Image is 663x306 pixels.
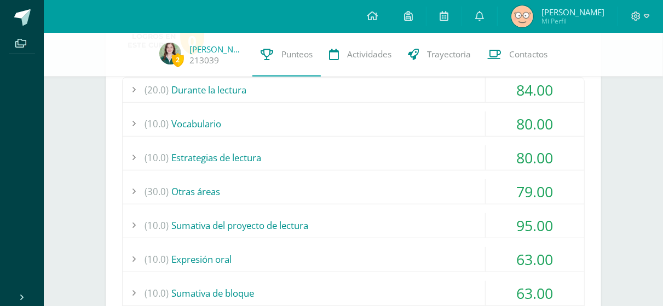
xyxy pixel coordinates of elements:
span: (30.0) [145,179,169,204]
span: Actividades [347,49,391,60]
span: Trayectoria [427,49,471,60]
div: Expresión oral [123,247,584,272]
div: Durante la lectura [123,78,584,102]
span: (10.0) [145,247,169,272]
a: [PERSON_NAME] [189,44,244,55]
div: 95.00 [486,213,584,238]
span: Punteos [281,49,313,60]
a: 213039 [189,55,219,66]
div: Otras áreas [123,179,584,204]
span: (10.0) [145,281,169,305]
span: Contactos [509,49,547,60]
a: Punteos [252,33,321,76]
span: (10.0) [145,111,169,136]
span: 2 [172,53,184,67]
span: (20.0) [145,78,169,102]
img: 72639ddbaeb481513917426665f4d019.png [511,5,533,27]
a: Trayectoria [400,33,479,76]
div: Estrategias de lectura [123,145,584,170]
div: 63.00 [486,281,584,305]
a: Actividades [321,33,400,76]
div: 63.00 [486,247,584,272]
div: 84.00 [486,78,584,102]
span: Mi Perfil [541,16,604,26]
span: (10.0) [145,213,169,238]
div: Sumativa de bloque [123,281,584,305]
div: 80.00 [486,145,584,170]
div: 79.00 [486,179,584,204]
a: Contactos [479,33,556,76]
span: [PERSON_NAME] [541,7,604,17]
div: Sumativa del proyecto de lectura [123,213,584,238]
img: e4e3956b417e3d96c1391078964afbb7.png [159,43,181,64]
div: 80.00 [486,111,584,136]
span: (10.0) [145,145,169,170]
div: Vocabulario [123,111,584,136]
